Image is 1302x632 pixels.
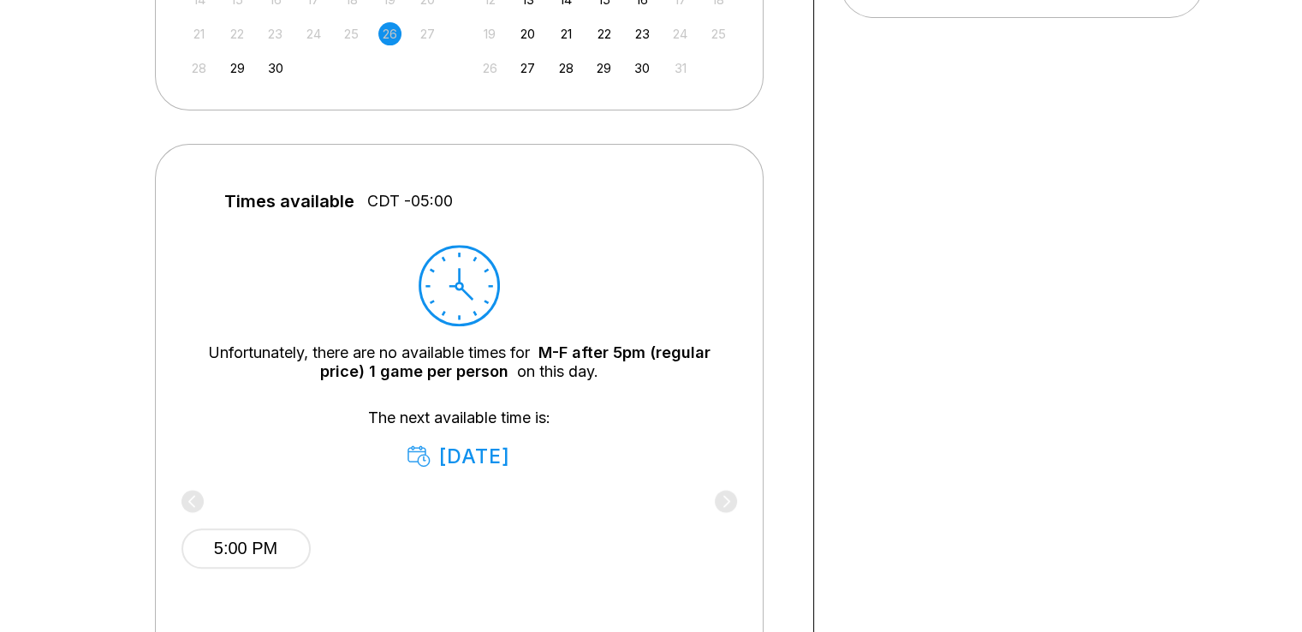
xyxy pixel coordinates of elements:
div: Not available Wednesday, September 24th, 2025 [302,22,325,45]
div: Not available Friday, October 24th, 2025 [669,22,692,45]
span: CDT -05:00 [367,192,453,211]
div: [DATE] [407,444,511,468]
div: Unfortunately, there are no available times for on this day. [207,343,711,381]
div: Choose Thursday, October 30th, 2025 [631,57,654,80]
div: Not available Sunday, October 26th, 2025 [479,57,502,80]
div: Choose Monday, October 27th, 2025 [516,57,539,80]
div: Choose Tuesday, October 21st, 2025 [555,22,578,45]
div: Choose Wednesday, October 29th, 2025 [592,57,615,80]
div: Choose Thursday, October 23rd, 2025 [631,22,654,45]
div: The next available time is: [207,408,711,468]
div: Not available Monday, September 22nd, 2025 [226,22,249,45]
div: Not available Tuesday, September 23rd, 2025 [264,22,287,45]
div: Not available Thursday, September 25th, 2025 [340,22,363,45]
div: Not available Saturday, October 25th, 2025 [707,22,730,45]
span: Times available [224,192,354,211]
div: Not available Sunday, September 28th, 2025 [187,57,211,80]
div: Not available Friday, September 26th, 2025 [378,22,401,45]
div: Choose Tuesday, October 28th, 2025 [555,57,578,80]
div: Not available Saturday, September 27th, 2025 [416,22,439,45]
div: Choose Monday, October 20th, 2025 [516,22,539,45]
div: Not available Sunday, September 21st, 2025 [187,22,211,45]
div: Choose Tuesday, September 30th, 2025 [264,57,287,80]
div: Not available Sunday, October 19th, 2025 [479,22,502,45]
div: Choose Monday, September 29th, 2025 [226,57,249,80]
div: Not available Friday, October 31st, 2025 [669,57,692,80]
button: 5:00 PM [181,528,311,569]
a: M-F after 5pm (regular price) 1 game per person [320,343,710,380]
div: Choose Wednesday, October 22nd, 2025 [592,22,615,45]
